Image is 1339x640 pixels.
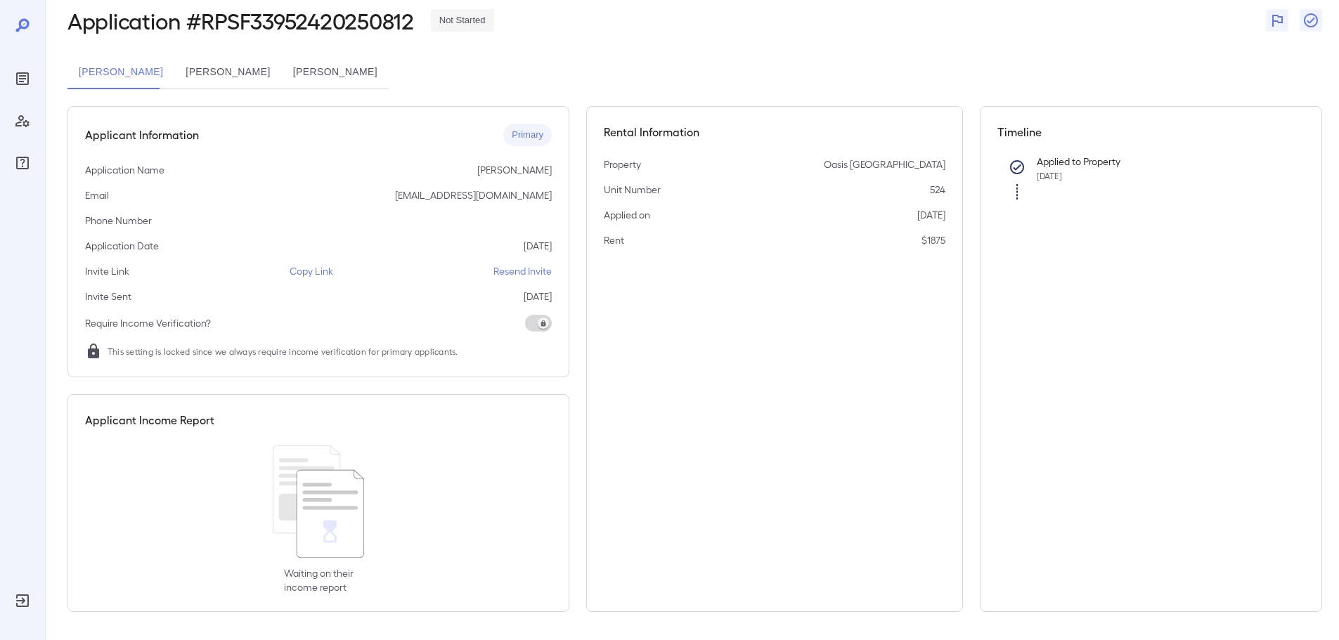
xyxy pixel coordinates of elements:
p: $1875 [921,233,945,247]
h2: Application # RPSF33952420250812 [67,8,414,33]
h5: Timeline [997,124,1305,141]
button: Flag Report [1266,9,1288,32]
p: [DATE] [524,239,552,253]
p: Email [85,188,109,202]
span: [DATE] [1037,171,1062,181]
span: Primary [503,129,552,142]
p: Oasis [GEOGRAPHIC_DATA] [824,157,945,171]
p: Applied on [604,208,650,222]
button: [PERSON_NAME] [67,55,174,89]
p: Property [604,157,641,171]
button: [PERSON_NAME] [282,55,389,89]
p: Copy Link [290,264,333,278]
p: Application Name [85,163,164,177]
p: [PERSON_NAME] [477,163,552,177]
p: [DATE] [917,208,945,222]
p: Invite Link [85,264,129,278]
p: Require Income Verification? [85,316,211,330]
p: Rent [604,233,624,247]
p: Resend Invite [493,264,552,278]
button: [PERSON_NAME] [174,55,281,89]
h5: Applicant Information [85,126,199,143]
div: Reports [11,67,34,90]
p: Unit Number [604,183,661,197]
p: [DATE] [524,289,552,303]
p: Applied to Property [1037,155,1283,169]
h5: Applicant Income Report [85,412,214,429]
p: Invite Sent [85,289,131,303]
span: Not Started [431,14,494,27]
button: Close Report [1300,9,1322,32]
p: [EMAIL_ADDRESS][DOMAIN_NAME] [395,188,552,202]
span: This setting is locked since we always require income verification for primary applicants. [108,344,458,358]
p: Waiting on their income report [284,566,354,594]
div: FAQ [11,152,34,174]
div: Log Out [11,589,34,612]
h5: Rental Information [604,124,945,141]
p: 524 [930,183,945,197]
div: Manage Users [11,110,34,132]
p: Phone Number [85,214,152,228]
p: Application Date [85,239,159,253]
